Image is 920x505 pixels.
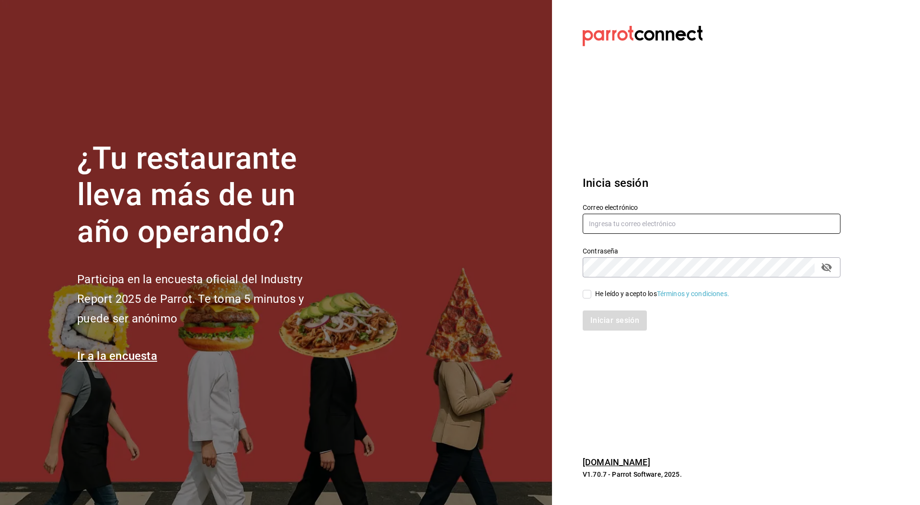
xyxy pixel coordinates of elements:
p: V1.70.7 - Parrot Software, 2025. [583,470,840,479]
div: He leído y acepto los [595,289,729,299]
input: Ingresa tu correo electrónico [583,214,840,234]
label: Contraseña [583,247,840,254]
label: Correo electrónico [583,204,840,210]
a: Términos y condiciones. [657,290,729,298]
a: Ir a la encuesta [77,349,157,363]
h2: Participa en la encuesta oficial del Industry Report 2025 de Parrot. Te toma 5 minutos y puede se... [77,270,336,328]
button: passwordField [818,259,835,275]
h1: ¿Tu restaurante lleva más de un año operando? [77,140,336,251]
h3: Inicia sesión [583,174,840,192]
a: [DOMAIN_NAME] [583,457,650,467]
